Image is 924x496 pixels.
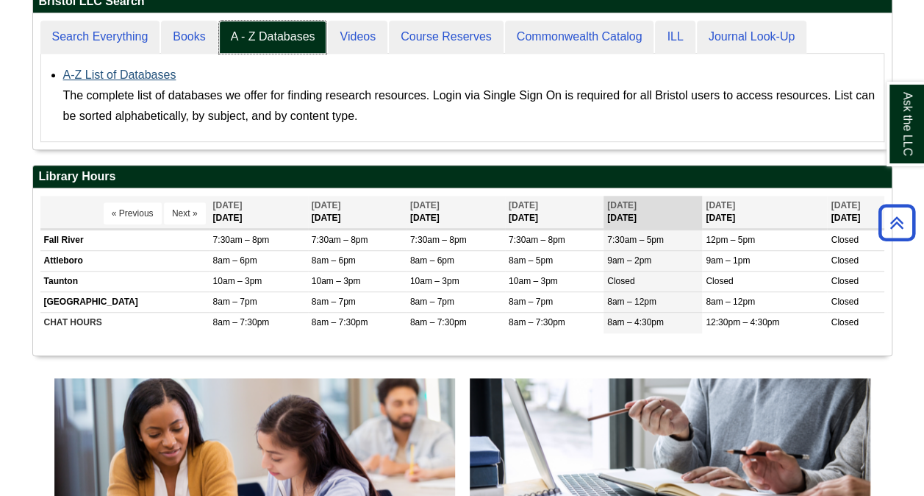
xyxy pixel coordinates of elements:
span: 8am – 12pm [607,297,656,307]
button: Next » [164,202,206,224]
span: 7:30am – 8pm [509,235,565,245]
th: [DATE] [827,196,884,229]
th: [DATE] [308,196,407,229]
span: [DATE] [509,200,538,210]
span: 8am – 12pm [706,297,755,307]
a: Search Everything [40,21,160,54]
span: 8am – 7:30pm [509,317,565,327]
span: [DATE] [410,200,440,210]
span: [DATE] [213,200,243,210]
td: Attleboro [40,250,209,271]
span: [DATE] [831,200,860,210]
span: [DATE] [706,200,735,210]
span: [DATE] [312,200,341,210]
a: Commonwealth Catalog [505,21,654,54]
span: 12:30pm – 4:30pm [706,317,779,327]
a: A-Z List of Databases [63,68,176,81]
span: 10am – 3pm [509,276,558,286]
button: « Previous [104,202,162,224]
h2: Library Hours [33,166,892,188]
span: 8am – 5pm [509,255,553,266]
span: Closed [831,255,858,266]
span: 8am – 6pm [410,255,454,266]
a: Journal Look-Up [697,21,806,54]
span: Closed [831,297,858,307]
span: 8am – 7:30pm [312,317,368,327]
td: CHAT HOURS [40,313,209,333]
span: Closed [607,276,634,286]
span: Closed [831,317,858,327]
a: Back to Top [873,213,920,233]
span: 8am – 7pm [410,297,454,307]
span: 8am – 4:30pm [607,317,664,327]
a: Course Reserves [389,21,504,54]
th: [DATE] [505,196,604,229]
span: 8am – 7:30pm [410,317,467,327]
div: The complete list of databases we offer for finding research resources. Login via Single Sign On ... [63,85,876,127]
a: Videos [328,21,387,54]
span: Closed [831,276,858,286]
span: [DATE] [607,200,637,210]
th: [DATE] [407,196,505,229]
a: ILL [655,21,695,54]
span: 8am – 7pm [213,297,257,307]
span: 7:30am – 8pm [410,235,467,245]
th: [DATE] [604,196,702,229]
span: 7:30am – 8pm [213,235,270,245]
span: 9am – 1pm [706,255,750,266]
a: Books [161,21,217,54]
span: Closed [831,235,858,245]
span: 8am – 6pm [312,255,356,266]
span: 8am – 6pm [213,255,257,266]
span: 8am – 7pm [509,297,553,307]
span: Closed [706,276,733,286]
td: Taunton [40,272,209,292]
span: 10am – 3pm [410,276,459,286]
span: 12pm – 5pm [706,235,755,245]
span: 7:30am – 5pm [607,235,664,245]
a: A - Z Databases [219,21,327,54]
span: 7:30am – 8pm [312,235,368,245]
th: [DATE] [702,196,827,229]
span: 8am – 7:30pm [213,317,270,327]
span: 8am – 7pm [312,297,356,307]
span: 10am – 3pm [312,276,361,286]
td: Fall River [40,230,209,250]
span: 10am – 3pm [213,276,262,286]
span: 9am – 2pm [607,255,651,266]
td: [GEOGRAPHIC_DATA] [40,292,209,313]
th: [DATE] [209,196,308,229]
